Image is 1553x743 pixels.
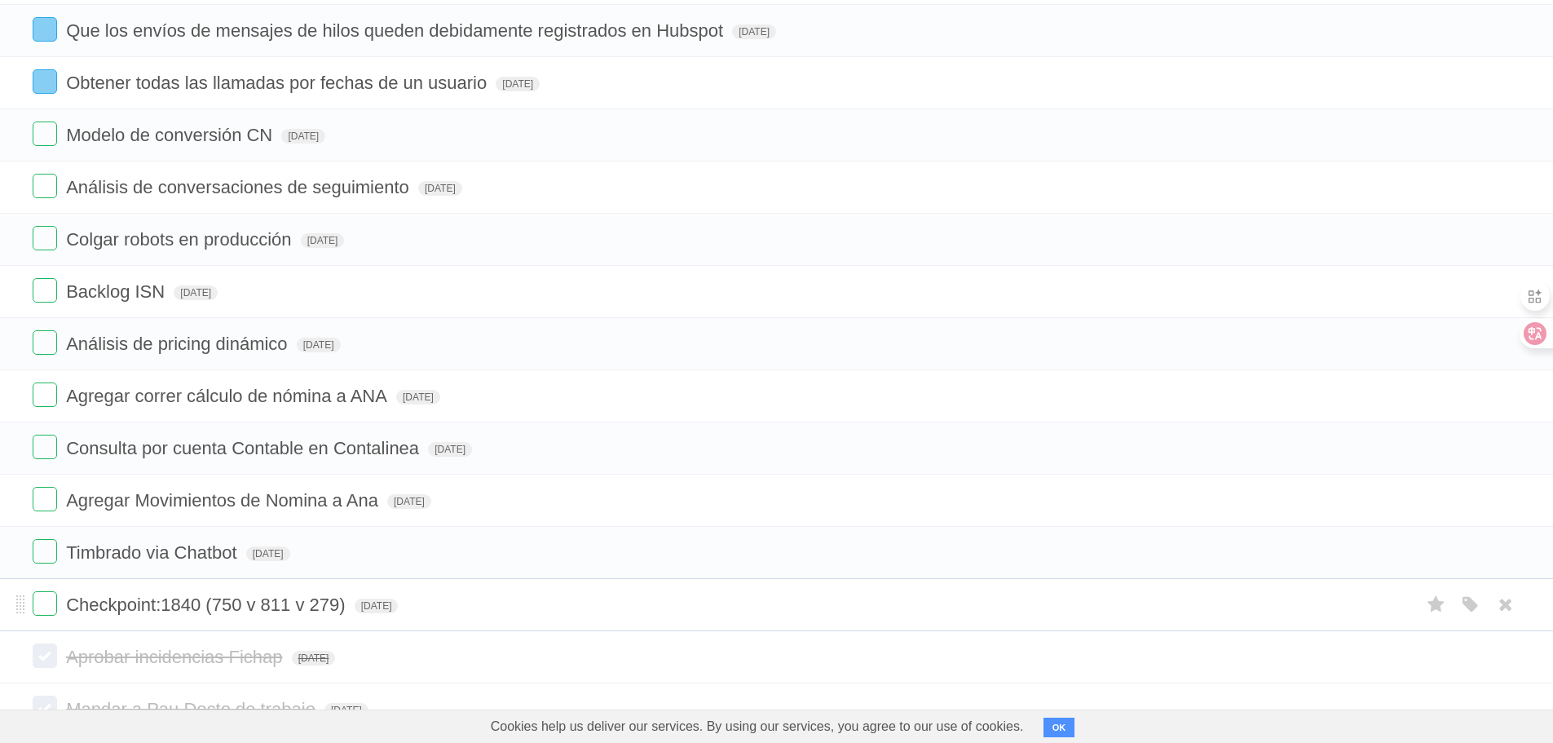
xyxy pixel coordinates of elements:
label: Done [33,174,57,198]
span: [DATE] [297,338,341,352]
span: Timbrado via Chatbot [66,542,241,563]
span: Checkpoint:1840 (750 v 811 v 279) [66,595,349,615]
label: Done [33,69,57,94]
span: [DATE] [732,24,776,39]
span: Agregar Movimientos de Nomina a Ana [66,490,382,511]
span: Modelo de conversión CN [66,125,276,145]
span: [DATE] [324,703,368,718]
label: Done [33,435,57,459]
label: Done [33,643,57,668]
label: Star task [1421,591,1452,618]
span: [DATE] [387,494,431,509]
span: Análisis de conversaciones de seguimiento [66,177,413,197]
span: [DATE] [496,77,540,91]
span: Cookies help us deliver our services. By using our services, you agree to our use of cookies. [474,710,1040,743]
span: [DATE] [396,390,440,405]
span: Obtener todas las llamadas por fechas de un usuario [66,73,491,93]
span: [DATE] [281,129,325,144]
label: Done [33,278,57,303]
span: [DATE] [246,546,290,561]
span: [DATE] [428,442,472,457]
label: Done [33,383,57,407]
span: Que los envíos de mensajes de hilos queden debidamente registrados en Hubspot [66,20,727,41]
span: Mandar a Pau Docto de trabajo [66,699,320,719]
span: Colgar robots en producción [66,229,295,250]
span: Aprobar incidencias Fichap [66,647,286,667]
label: Done [33,330,57,355]
label: Done [33,226,57,250]
span: [DATE] [292,651,336,666]
span: [DATE] [418,181,462,196]
button: OK [1043,718,1075,737]
span: [DATE] [174,285,218,300]
label: Done [33,591,57,616]
span: [DATE] [301,233,345,248]
span: Agregar correr cálculo de nómina a ANA [66,386,391,406]
label: Done [33,487,57,511]
label: Done [33,122,57,146]
span: Análisis de pricing dinámico [66,334,291,354]
label: Done [33,539,57,564]
label: Done [33,17,57,42]
span: Consulta por cuenta Contable en Contalinea [66,438,423,458]
span: [DATE] [355,599,399,613]
label: Done [33,696,57,720]
span: Backlog ISN [66,281,169,302]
